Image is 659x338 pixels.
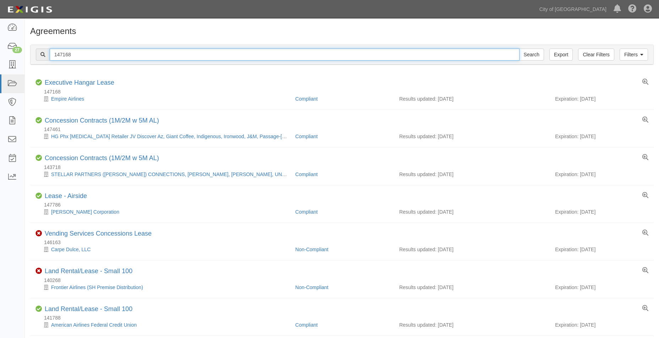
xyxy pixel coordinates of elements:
[35,201,654,208] div: 147786
[578,49,614,61] a: Clear Filters
[45,305,132,312] a: Land Rental/Lease - Small 100
[642,79,648,85] a: View results summary
[35,171,290,178] div: STELLAR PARTNERS (AVILA) CONNECTIONS, SUNGLASS, JOHNSTON&MURPHY, UNO50 - T4 RENT
[555,171,648,178] div: Expiration: [DATE]
[35,321,290,328] div: American Airlines Federal Credit Union
[45,230,152,237] a: Vending Services Concessions Lease
[35,208,290,215] div: Harris Corporation
[628,5,637,13] i: Help Center - Complianz
[45,267,132,275] div: Land Rental/Lease - Small 100
[399,246,544,253] div: Results updated: [DATE]
[35,314,654,321] div: 141788
[295,247,328,252] a: Non-Compliant
[35,246,290,253] div: Carpe Dulce, LLC
[295,285,328,290] a: Non-Compliant
[399,171,544,178] div: Results updated: [DATE]
[536,2,610,16] a: City of [GEOGRAPHIC_DATA]
[45,154,159,162] a: Concession Contracts (1M/2M w 5M AL)
[12,47,22,53] div: 27
[642,117,648,123] a: View results summary
[555,133,648,140] div: Expiration: [DATE]
[549,49,573,61] a: Export
[295,171,318,177] a: Compliant
[45,79,114,87] div: Executive Hangar Lease
[51,171,317,177] a: STELLAR PARTNERS ([PERSON_NAME]) CONNECTIONS, [PERSON_NAME], [PERSON_NAME], UNO50 - T4 RENT
[555,95,648,102] div: Expiration: [DATE]
[555,321,648,328] div: Expiration: [DATE]
[399,321,544,328] div: Results updated: [DATE]
[295,96,318,102] a: Compliant
[45,230,152,238] div: Vending Services Concessions Lease
[399,208,544,215] div: Results updated: [DATE]
[35,164,654,171] div: 143718
[45,79,114,86] a: Executive Hangar Lease
[555,246,648,253] div: Expiration: [DATE]
[642,154,648,161] a: View results summary
[51,134,321,139] a: HG Phx [MEDICAL_DATA] Retailer JV Discover Az, Giant Coffee, Indigenous, Ironwood, J&M, Passage-[...
[399,95,544,102] div: Results updated: [DATE]
[642,230,648,236] a: View results summary
[35,277,654,284] div: 140268
[45,117,159,124] a: Concession Contracts (1M/2M w 5M AL)
[399,133,544,140] div: Results updated: [DATE]
[30,27,654,36] h1: Agreements
[35,155,42,161] i: Compliant
[35,79,42,86] i: Compliant
[51,96,84,102] a: Empire Airlines
[45,192,87,199] a: Lease - Airside
[642,192,648,199] a: View results summary
[35,230,42,237] i: Non-Compliant
[35,88,654,95] div: 147168
[35,133,290,140] div: HG Phx T3 Retailer JV Discover Az, Giant Coffee, Indigenous, Ironwood, J&M, Passage-T3
[35,193,42,199] i: Compliant
[35,239,654,246] div: 146163
[5,3,54,16] img: logo-5460c22ac91f19d4615b14bd174203de0afe785f0fc80cf4dbbc73dc1793850b.png
[35,268,42,274] i: Non-Compliant
[399,284,544,291] div: Results updated: [DATE]
[35,95,290,102] div: Empire Airlines
[45,305,132,313] div: Land Rental/Lease - Small 100
[35,284,290,291] div: Frontier Airlines (SH Premise Distribution)
[51,247,90,252] a: Carpe Dulce, LLC
[51,285,143,290] a: Frontier Airlines (SH Premise Distribution)
[519,49,544,61] input: Search
[642,305,648,312] a: View results summary
[295,134,318,139] a: Compliant
[51,209,119,215] a: [PERSON_NAME] Corporation
[45,267,132,275] a: Land Rental/Lease - Small 100
[295,322,318,328] a: Compliant
[295,209,318,215] a: Compliant
[642,267,648,274] a: View results summary
[45,117,159,125] div: Concession Contracts (1M/2M w 5M AL)
[555,284,648,291] div: Expiration: [DATE]
[50,49,520,61] input: Search
[555,208,648,215] div: Expiration: [DATE]
[35,117,42,124] i: Compliant
[51,322,137,328] a: American Airlines Federal Credit Union
[35,306,42,312] i: Compliant
[620,49,648,61] a: Filters
[35,126,654,133] div: 147461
